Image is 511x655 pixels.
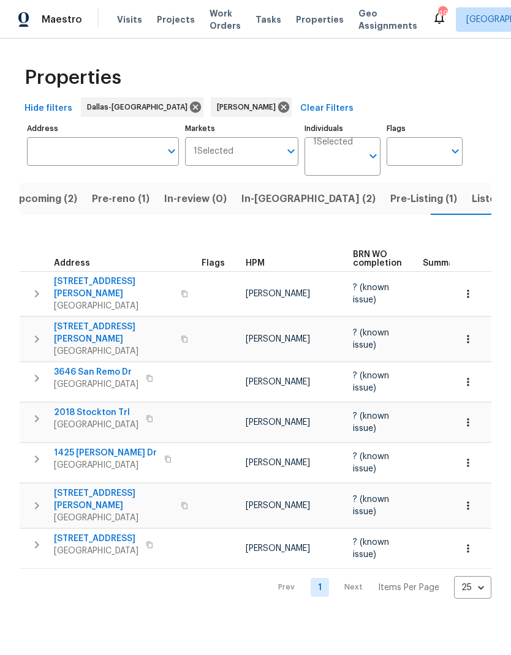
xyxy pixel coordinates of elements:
[217,101,281,113] span: [PERSON_NAME]
[246,458,310,467] span: [PERSON_NAME]
[282,143,300,160] button: Open
[27,125,179,132] label: Address
[267,576,491,599] nav: Pagination Navigation
[358,7,417,32] span: Geo Assignments
[194,146,233,157] span: 1 Selected
[246,259,265,268] span: HPM
[54,406,138,419] span: 2018 Stockton Trl
[246,335,310,343] span: [PERSON_NAME]
[390,190,457,208] span: Pre-Listing (1)
[54,533,138,545] span: [STREET_ADDRESS]
[54,447,157,459] span: 1425 [PERSON_NAME] Dr
[54,378,138,391] span: [GEOGRAPHIC_DATA]
[353,329,389,350] span: ? (known issue)
[54,512,173,524] span: [GEOGRAPHIC_DATA]
[246,378,310,386] span: [PERSON_NAME]
[25,101,72,116] span: Hide filters
[25,72,121,84] span: Properties
[353,495,389,516] span: ? (known issue)
[300,101,354,116] span: Clear Filters
[54,300,173,312] span: [GEOGRAPHIC_DATA]
[246,418,310,427] span: [PERSON_NAME]
[447,143,464,160] button: Open
[423,259,463,268] span: Summary
[163,143,180,160] button: Open
[185,125,299,132] label: Markets
[92,190,150,208] span: Pre-reno (1)
[246,544,310,553] span: [PERSON_NAME]
[210,7,241,32] span: Work Orders
[353,372,389,392] span: ? (known issue)
[246,501,310,510] span: [PERSON_NAME]
[438,7,447,20] div: 49
[246,290,310,298] span: [PERSON_NAME]
[54,366,138,378] span: 3646 San Remo Dr
[387,125,463,132] label: Flags
[117,13,142,26] span: Visits
[353,538,389,559] span: ? (known issue)
[54,345,173,357] span: [GEOGRAPHIC_DATA]
[353,452,389,473] span: ? (known issue)
[87,101,192,113] span: Dallas-[GEOGRAPHIC_DATA]
[54,487,173,512] span: [STREET_ADDRESS][PERSON_NAME]
[353,250,402,268] span: BRN WO completion
[211,97,292,117] div: [PERSON_NAME]
[241,190,376,208] span: In-[GEOGRAPHIC_DATA] (2)
[54,419,138,431] span: [GEOGRAPHIC_DATA]
[296,13,344,26] span: Properties
[164,190,227,208] span: In-review (0)
[311,578,329,597] a: Goto page 1
[54,545,138,557] span: [GEOGRAPHIC_DATA]
[305,125,380,132] label: Individuals
[202,259,225,268] span: Flags
[353,412,389,433] span: ? (known issue)
[353,283,389,304] span: ? (known issue)
[255,15,281,24] span: Tasks
[54,275,173,300] span: [STREET_ADDRESS][PERSON_NAME]
[54,321,173,345] span: [STREET_ADDRESS][PERSON_NAME]
[378,582,439,594] p: Items Per Page
[42,13,82,26] span: Maestro
[454,572,491,604] div: 25
[157,13,195,26] span: Projects
[313,137,353,148] span: 1 Selected
[54,459,157,471] span: [GEOGRAPHIC_DATA]
[12,190,77,208] span: Upcoming (2)
[54,259,90,268] span: Address
[81,97,203,117] div: Dallas-[GEOGRAPHIC_DATA]
[295,97,358,120] button: Clear Filters
[365,148,382,165] button: Open
[20,97,77,120] button: Hide filters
